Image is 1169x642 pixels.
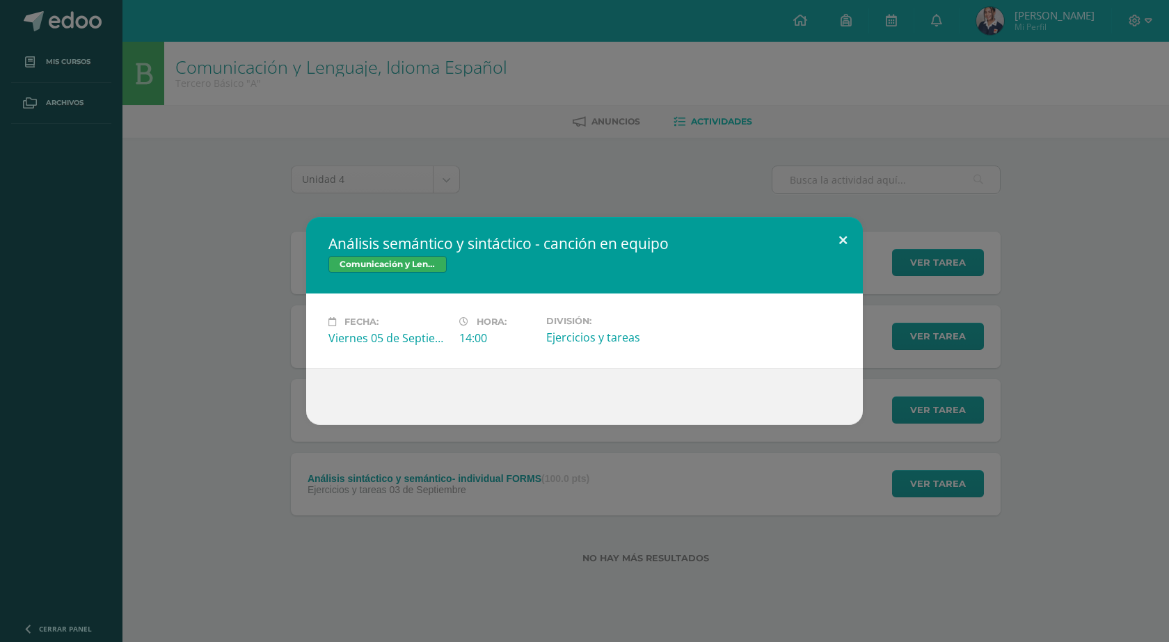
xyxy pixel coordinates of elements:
button: Close (Esc) [823,217,863,264]
h2: Análisis semántico y sintáctico - canción en equipo [328,234,841,253]
span: Comunicación y Lenguaje, Idioma Español [328,256,447,273]
div: Viernes 05 de Septiembre [328,330,448,346]
div: 14:00 [459,330,535,346]
span: Fecha: [344,316,379,327]
span: Hora: [477,316,507,327]
label: División: [546,316,666,326]
div: Ejercicios y tareas [546,330,666,345]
